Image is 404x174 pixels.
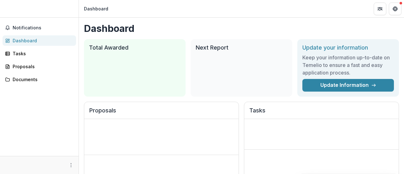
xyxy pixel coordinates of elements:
[84,5,108,12] div: Dashboard
[3,48,76,59] a: Tasks
[302,54,394,76] h3: Keep your information up-to-date on Temelio to ensure a fast and easy application process.
[13,63,71,70] div: Proposals
[13,50,71,57] div: Tasks
[89,107,234,119] h2: Proposals
[374,3,386,15] button: Partners
[196,44,287,51] h2: Next Report
[67,161,75,169] button: More
[84,23,399,34] h1: Dashboard
[13,25,74,31] span: Notifications
[13,37,71,44] div: Dashboard
[249,107,394,119] h2: Tasks
[389,3,401,15] button: Get Help
[89,44,181,51] h2: Total Awarded
[81,4,111,13] nav: breadcrumb
[13,76,71,83] div: Documents
[3,23,76,33] button: Notifications
[3,74,76,85] a: Documents
[3,61,76,72] a: Proposals
[302,44,394,51] h2: Update your information
[302,79,394,92] a: Update Information
[3,35,76,46] a: Dashboard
